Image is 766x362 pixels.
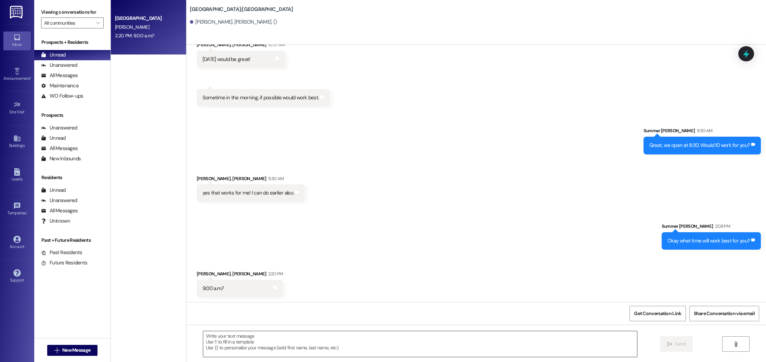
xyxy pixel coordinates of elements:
[733,341,738,347] i: 
[667,341,672,347] i: 
[47,345,98,356] button: New Message
[44,17,93,28] input: All communities
[267,270,283,277] div: 2:20 PM
[203,94,319,101] div: Sometime in the morning, if possible would work best.
[3,200,31,219] a: Templates •
[667,237,750,245] div: Okay what time will work best for you?
[41,7,104,17] label: Viewing conversations for
[267,175,284,182] div: 11:30 AM
[41,82,79,89] div: Maintenance
[3,234,31,252] a: Account
[41,62,77,69] div: Unanswered
[41,207,78,214] div: All Messages
[267,41,285,48] div: 10:57 AM
[634,310,681,317] span: Get Conversation Link
[3,99,31,117] a: Site Visit •
[3,32,31,50] a: Inbox
[644,127,761,137] div: Summer [PERSON_NAME]
[41,92,83,100] div: WO Follow-ups
[203,285,224,292] div: 9:00 a.m.?
[197,175,305,185] div: [PERSON_NAME]. [PERSON_NAME]
[34,112,111,119] div: Prospects
[41,51,66,59] div: Unread
[41,217,70,225] div: Unknown
[115,15,178,22] div: [GEOGRAPHIC_DATA]
[10,6,24,18] img: ResiDesk Logo
[26,210,27,214] span: •
[30,75,31,80] span: •
[34,174,111,181] div: Residents
[41,155,81,162] div: New Inbounds
[713,223,730,230] div: 2:08 PM
[689,306,759,321] button: Share Conversation via email
[197,41,285,51] div: [PERSON_NAME]. [PERSON_NAME]
[190,18,277,26] div: [PERSON_NAME]. [PERSON_NAME]. ()
[34,237,111,244] div: Past + Future Residents
[34,39,111,46] div: Prospects + Residents
[675,340,686,348] span: Send
[203,189,294,197] div: yes that works for me! I can do earlier also.
[629,306,686,321] button: Get Conversation Link
[25,109,26,113] span: •
[96,20,100,26] i: 
[115,24,149,30] span: [PERSON_NAME]
[694,310,755,317] span: Share Conversation via email
[660,336,693,352] button: Send
[197,270,283,280] div: [PERSON_NAME]. [PERSON_NAME]
[41,145,78,152] div: All Messages
[41,259,87,266] div: Future Residents
[3,166,31,185] a: Leads
[3,133,31,151] a: Buildings
[3,267,31,286] a: Support
[41,72,78,79] div: All Messages
[190,6,293,13] b: [GEOGRAPHIC_DATA]: [GEOGRAPHIC_DATA]
[203,56,250,63] div: [DATE] would be great!
[62,347,90,354] span: New Message
[41,124,77,132] div: Unanswered
[115,33,154,39] div: 2:20 PM: 9:00 a.m.?
[41,135,66,142] div: Unread
[649,142,750,149] div: Great, we open at 8:30. Would 10 work for you?
[54,348,60,353] i: 
[41,249,82,256] div: Past Residents
[41,197,77,204] div: Unanswered
[662,223,761,232] div: Summer [PERSON_NAME]
[41,187,66,194] div: Unread
[695,127,713,134] div: 11:30 AM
